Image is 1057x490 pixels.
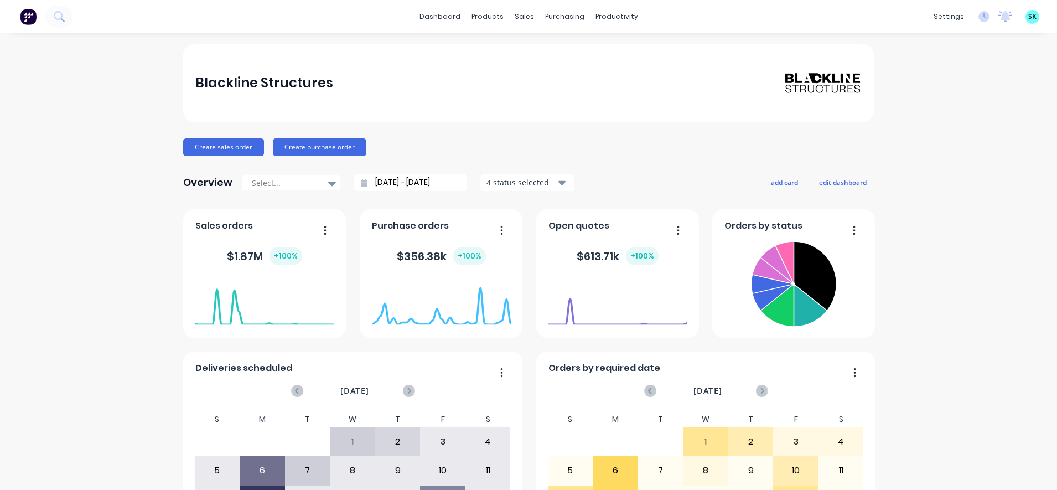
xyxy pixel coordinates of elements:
div: T [285,411,330,427]
div: 8 [330,457,375,484]
div: Overview [183,172,232,194]
div: 4 [819,428,863,456]
div: 5 [548,457,593,484]
div: M [593,411,638,427]
div: productivity [590,8,644,25]
div: + 100 % [626,247,659,265]
div: 1 [683,428,728,456]
div: 3 [421,428,465,456]
div: 7 [286,457,330,484]
div: S [195,411,240,427]
div: S [465,411,511,427]
div: 6 [593,457,638,484]
div: purchasing [540,8,590,25]
span: Sales orders [195,219,253,233]
div: 10 [421,457,465,484]
div: 10 [774,457,818,484]
div: 1 [330,428,375,456]
div: W [330,411,375,427]
div: 6 [240,457,284,484]
a: dashboard [414,8,466,25]
div: S [548,411,593,427]
div: T [375,411,421,427]
span: [DATE] [693,385,722,397]
div: F [420,411,465,427]
div: 11 [819,457,863,484]
div: T [638,411,683,427]
div: 5 [195,457,240,484]
div: settings [928,8,970,25]
span: Open quotes [548,219,609,233]
button: Create sales order [183,138,264,156]
span: Orders by status [724,219,802,233]
div: 4 status selected [486,177,556,188]
div: 4 [466,428,510,456]
div: 8 [683,457,728,484]
div: 2 [376,428,420,456]
div: T [728,411,774,427]
button: edit dashboard [812,175,874,189]
div: 9 [729,457,773,484]
img: Factory [20,8,37,25]
div: sales [509,8,540,25]
span: Purchase orders [372,219,449,233]
div: S [818,411,864,427]
div: products [466,8,509,25]
button: 4 status selected [480,174,574,191]
img: Blackline Structures [784,72,862,94]
div: 9 [376,457,420,484]
div: W [683,411,728,427]
button: add card [764,175,805,189]
div: 3 [774,428,818,456]
div: M [240,411,285,427]
div: $ 1.87M [227,247,302,265]
div: 11 [466,457,510,484]
div: F [773,411,818,427]
div: $ 356.38k [397,247,486,265]
div: $ 613.71k [577,247,659,265]
span: SK [1028,12,1037,22]
div: Blackline Structures [195,72,333,94]
div: 7 [639,457,683,484]
div: + 100 % [270,247,302,265]
button: Create purchase order [273,138,366,156]
span: [DATE] [340,385,369,397]
div: 2 [729,428,773,456]
div: + 100 % [453,247,486,265]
